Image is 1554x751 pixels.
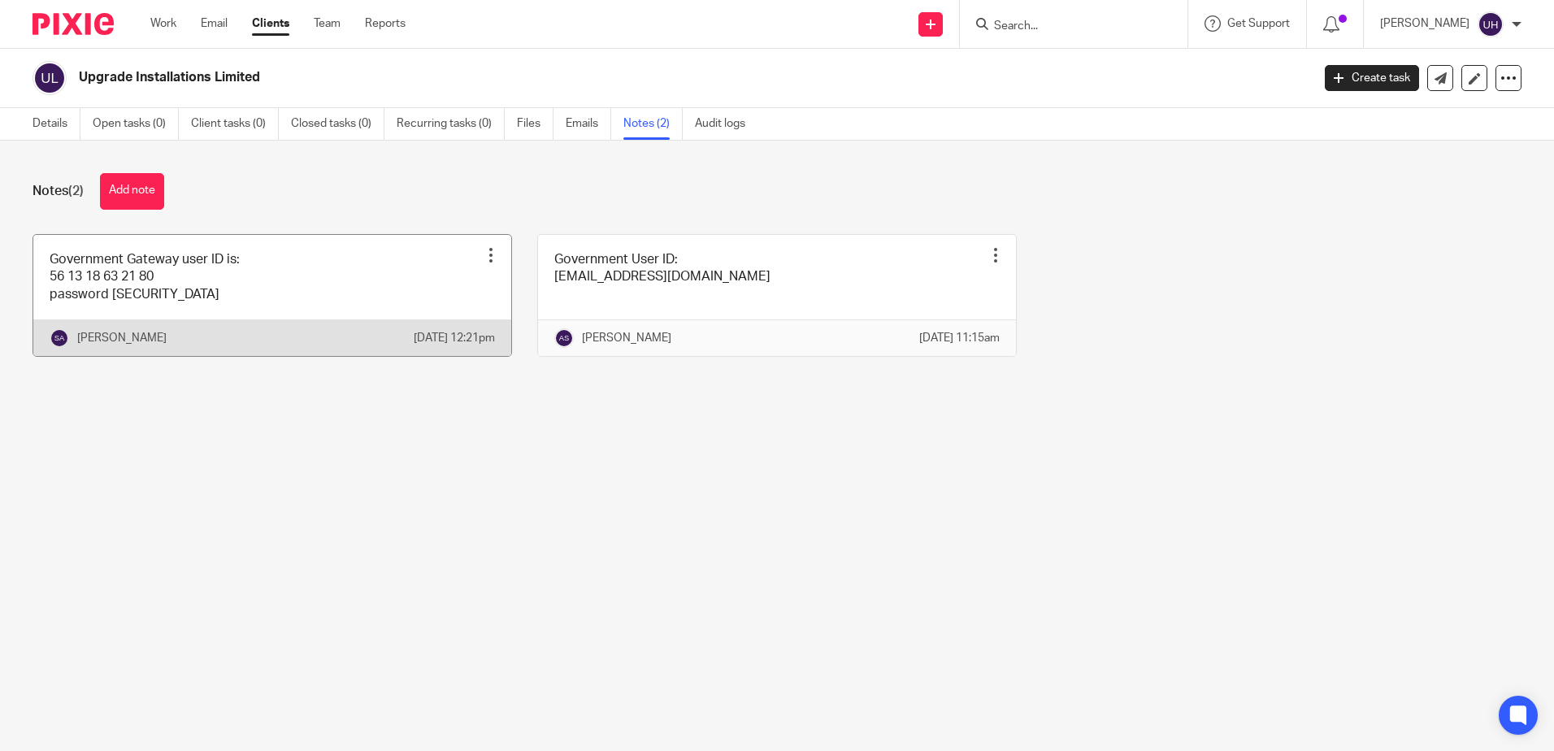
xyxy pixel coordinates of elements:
a: Create task [1325,65,1419,91]
span: (2) [68,184,84,198]
p: [DATE] 12:21pm [414,330,495,346]
a: Details [33,108,80,140]
button: Add note [100,173,164,210]
a: Clients [252,15,289,32]
img: svg%3E [50,328,69,348]
p: [PERSON_NAME] [1380,15,1469,32]
p: [PERSON_NAME] [77,330,167,346]
a: Recurring tasks (0) [397,108,505,140]
a: Files [517,108,553,140]
p: [PERSON_NAME] [582,330,671,346]
input: Search [992,20,1139,34]
h1: Notes [33,183,84,200]
a: Notes (2) [623,108,683,140]
a: Work [150,15,176,32]
a: Emails [566,108,611,140]
img: svg%3E [33,61,67,95]
span: Get Support [1227,18,1290,29]
img: Pixie [33,13,114,35]
h2: Upgrade Installations Limited [79,69,1056,86]
a: Reports [365,15,406,32]
a: Closed tasks (0) [291,108,384,140]
p: [DATE] 11:15am [919,330,1000,346]
img: svg%3E [554,328,574,348]
a: Email [201,15,228,32]
a: Audit logs [695,108,757,140]
a: Client tasks (0) [191,108,279,140]
img: svg%3E [1478,11,1504,37]
a: Team [314,15,341,32]
a: Open tasks (0) [93,108,179,140]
